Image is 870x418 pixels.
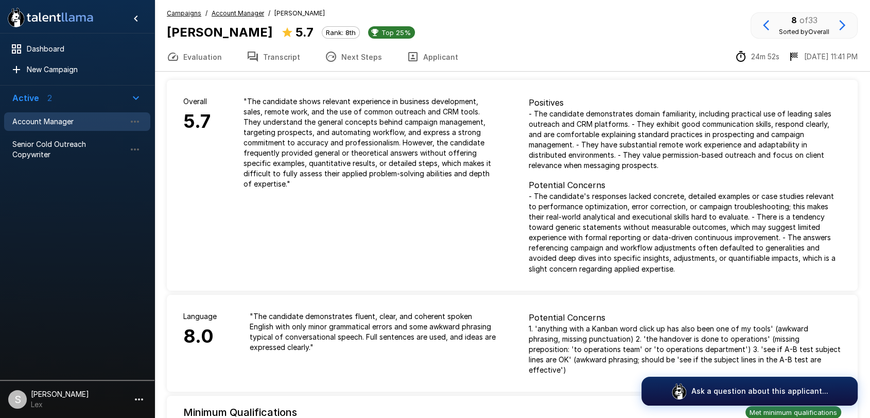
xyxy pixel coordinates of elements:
[779,28,829,36] span: Sorted by Overall
[167,25,273,40] b: [PERSON_NAME]
[529,311,841,324] p: Potential Concerns
[268,8,270,19] span: /
[205,8,207,19] span: /
[183,96,211,107] p: Overall
[274,8,325,19] span: [PERSON_NAME]
[183,311,217,322] p: Language
[212,9,264,17] u: Account Manager
[641,377,858,406] button: Ask a question about this applicant...
[529,96,841,109] p: Positives
[529,109,841,171] p: - The candidate demonstrates domain familiarity, including practical use of leading sales outreac...
[167,9,201,17] u: Campaigns
[312,42,394,71] button: Next Steps
[529,324,841,375] p: 1. 'anything with a Kanban word click up has also been one of my tools' (awkward phrasing, missin...
[691,386,828,396] p: Ask a question about this applicant...
[529,191,841,274] p: - The candidate's responses lacked concrete, detailed examples or case studies relevant to perfor...
[154,42,234,71] button: Evaluation
[250,311,496,353] p: " The candidate demonstrates fluent, clear, and coherent spoken English with only minor grammatic...
[183,322,217,352] h6: 8.0
[745,408,841,416] span: Met minimum qualifications
[234,42,312,71] button: Transcript
[751,52,779,62] p: 24m 52s
[377,28,415,37] span: Top 25%
[394,42,471,71] button: Applicant
[788,51,858,63] div: The date and time when the interview was completed
[243,96,496,189] p: " The candidate shows relevant experience in business development, sales, remote work, and the us...
[735,51,779,63] div: The time between starting and completing the interview
[799,15,817,25] span: of 33
[791,15,797,25] b: 8
[322,28,359,37] span: Rank: 8th
[295,25,314,40] b: 5.7
[529,179,841,191] p: Potential Concerns
[183,107,211,137] h6: 5.7
[804,52,858,62] p: [DATE] 11:41 PM
[671,383,687,399] img: logo_glasses@2x.png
